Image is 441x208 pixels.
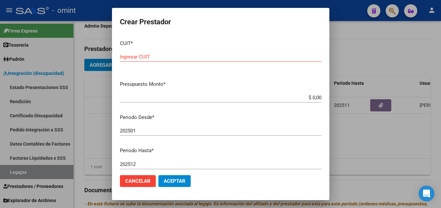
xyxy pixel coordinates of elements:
[120,16,321,28] h2: Crear Prestador
[158,175,191,187] button: Aceptar
[120,40,321,47] p: CUIT
[125,178,151,184] span: Cancelar
[120,147,321,154] p: Periodo Hasta
[164,178,185,184] span: Aceptar
[120,114,321,121] p: Periodo Desde
[120,81,321,88] p: Presupuesto Monto
[120,175,156,187] button: Cancelar
[419,186,434,201] div: Open Intercom Messenger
